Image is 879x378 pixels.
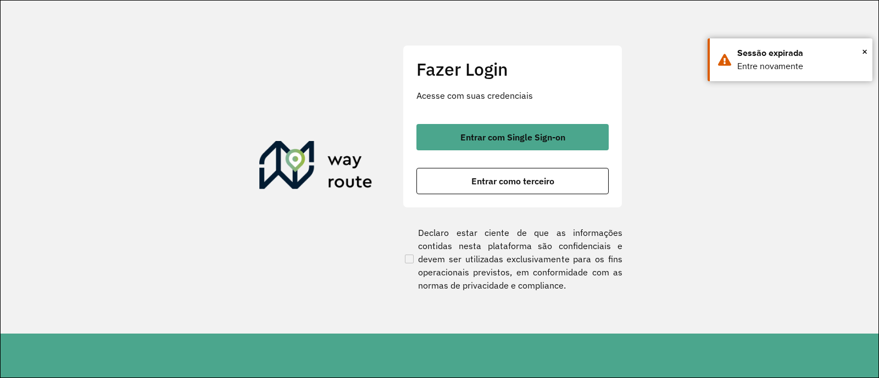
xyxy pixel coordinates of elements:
div: Entre novamente [737,60,864,73]
img: Roteirizador AmbevTech [259,141,372,194]
label: Declaro estar ciente de que as informações contidas nesta plataforma são confidenciais e devem se... [403,226,622,292]
p: Acesse com suas credenciais [416,89,609,102]
span: Entrar com Single Sign-on [460,133,565,142]
button: button [416,124,609,150]
button: button [416,168,609,194]
span: × [862,43,867,60]
span: Entrar como terceiro [471,177,554,185]
h2: Fazer Login [416,59,609,80]
button: Close [862,43,867,60]
div: Sessão expirada [737,47,864,60]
